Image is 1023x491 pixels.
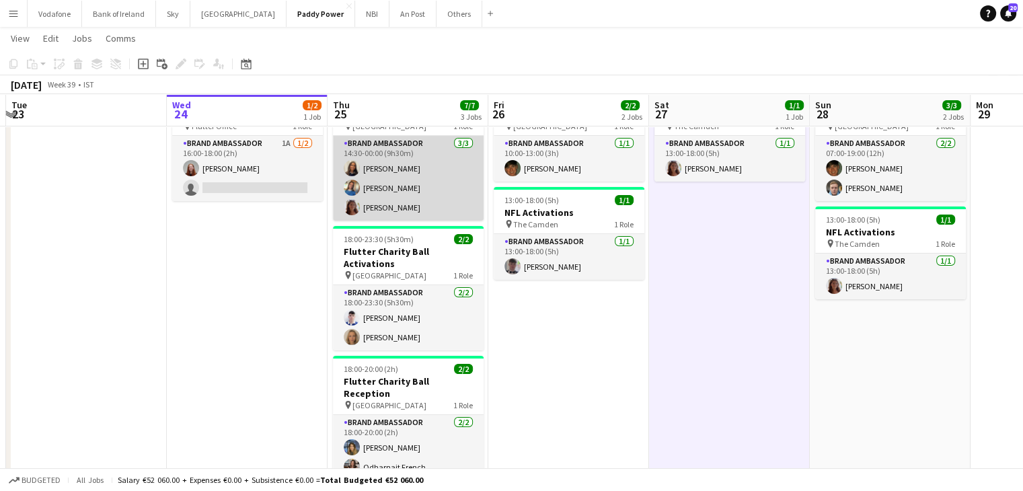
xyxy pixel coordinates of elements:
span: 1/2 [303,100,321,110]
div: Salary €52 060.00 + Expenses €0.00 + Subsistence €0.00 = [118,475,423,485]
span: Sun [815,99,831,111]
app-card-role: Brand Ambassador1/110:00-13:00 (3h)[PERSON_NAME] [494,136,644,182]
span: 1 Role [614,219,634,229]
app-card-role: Brand Ambassador3/314:30-00:00 (9h30m)[PERSON_NAME][PERSON_NAME][PERSON_NAME] [333,136,484,221]
span: All jobs [74,475,106,485]
a: View [5,30,35,47]
app-job-card: 13:00-18:00 (5h)1/1NFL Activations The Camden1 RoleBrand Ambassador1/113:00-18:00 (5h)[PERSON_NAME] [654,89,805,182]
app-card-role: Brand Ambassador2/207:00-19:00 (12h)[PERSON_NAME][PERSON_NAME] [815,136,966,201]
button: Paddy Power [287,1,355,27]
app-card-role: Brand Ambassador2/218:00-20:00 (2h)[PERSON_NAME]Odharnait French [333,415,484,480]
span: Tue [11,99,27,111]
span: Sat [654,99,669,111]
span: 1 Role [453,270,473,280]
span: Total Budgeted €52 060.00 [320,475,423,485]
button: An Post [389,1,437,27]
span: 23 [9,106,27,122]
div: [DATE] [11,78,42,91]
span: 2/2 [454,234,473,244]
button: Bank of Ireland [82,1,156,27]
button: [GEOGRAPHIC_DATA] [190,1,287,27]
button: Sky [156,1,190,27]
span: 26 [492,106,504,122]
h3: NFL Activations [815,226,966,238]
span: 24 [170,106,191,122]
span: 28 [813,106,831,122]
span: Week 39 [44,79,78,89]
div: 3 Jobs [461,112,482,122]
span: 7/7 [460,100,479,110]
span: 2/2 [621,100,640,110]
span: The Camden [835,239,880,249]
app-card-role: Brand Ambassador1/113:00-18:00 (5h)[PERSON_NAME] [494,234,644,280]
span: 2/2 [454,364,473,374]
app-job-card: 13:00-18:00 (5h)1/1NFL Activations The Camden1 RoleBrand Ambassador1/113:00-18:00 (5h)[PERSON_NAME] [494,187,644,280]
span: The Camden [513,219,558,229]
span: [GEOGRAPHIC_DATA] [352,400,426,410]
app-job-card: 18:00-20:00 (2h)2/2Flutter Charity Ball Reception [GEOGRAPHIC_DATA]1 RoleBrand Ambassador2/218:00... [333,356,484,480]
app-job-card: 14:30-00:00 (9h30m) (Fri)3/3Flutter Charity Ball [GEOGRAPHIC_DATA]1 RoleBrand Ambassador3/314:30-... [333,89,484,221]
div: 2 Jobs [943,112,964,122]
div: 1 Job [786,112,803,122]
app-job-card: 18:00-23:30 (5h30m)2/2Flutter Charity Ball Activations [GEOGRAPHIC_DATA]1 RoleBrand Ambassador2/2... [333,226,484,350]
span: View [11,32,30,44]
div: 1 Job [303,112,321,122]
span: Budgeted [22,476,61,485]
span: [GEOGRAPHIC_DATA] [352,270,426,280]
app-card-role: Brand Ambassador2/218:00-23:30 (5h30m)[PERSON_NAME][PERSON_NAME] [333,285,484,350]
app-card-role: Brand Ambassador1/113:00-18:00 (5h)[PERSON_NAME] [654,136,805,182]
a: Comms [100,30,141,47]
span: 25 [331,106,350,122]
button: NBI [355,1,389,27]
span: Edit [43,32,59,44]
app-card-role: Brand Ambassador1A1/216:00-18:00 (2h)[PERSON_NAME] [172,136,323,201]
span: Fri [494,99,504,111]
span: 1/1 [936,215,955,225]
span: Mon [976,99,993,111]
div: IST [83,79,94,89]
span: 1 Role [936,239,955,249]
app-job-card: 10:00-13:00 (3h)1/1[PERSON_NAME] [GEOGRAPHIC_DATA]1 RoleBrand Ambassador1/110:00-13:00 (3h)[PERSO... [494,89,644,182]
button: Others [437,1,482,27]
span: Thu [333,99,350,111]
span: 1/1 [785,100,804,110]
h3: Flutter Charity Ball Reception [333,375,484,400]
h3: NFL Activations [494,206,644,219]
span: Jobs [72,32,92,44]
span: 1 Role [453,400,473,410]
span: Comms [106,32,136,44]
span: 29 [974,106,993,122]
span: 3/3 [942,100,961,110]
span: 13:00-18:00 (5h) [826,215,880,225]
button: Vodafone [28,1,82,27]
a: Edit [38,30,64,47]
a: 20 [1000,5,1016,22]
span: 1/1 [615,195,634,205]
app-card-role: Brand Ambassador1/113:00-18:00 (5h)[PERSON_NAME] [815,254,966,299]
app-job-card: 13:00-18:00 (5h)1/1NFL Activations The Camden1 RoleBrand Ambassador1/113:00-18:00 (5h)[PERSON_NAME] [815,206,966,299]
span: 27 [652,106,669,122]
h3: Flutter Charity Ball Activations [333,245,484,270]
span: 18:00-20:00 (2h) [344,364,398,374]
span: 13:00-18:00 (5h) [504,195,559,205]
app-job-card: 16:00-18:00 (2h)1/2Flutter Office Activations Flutter Office1 RoleBrand Ambassador1A1/216:00-18:0... [172,89,323,201]
a: Jobs [67,30,98,47]
span: 18:00-23:30 (5h30m) [344,234,414,244]
button: Budgeted [7,473,63,488]
span: 20 [1008,3,1018,12]
span: Wed [172,99,191,111]
app-job-card: 07:00-19:00 (12h)2/2Merch Distribution [GEOGRAPHIC_DATA]1 RoleBrand Ambassador2/207:00-19:00 (12h... [815,89,966,201]
div: 2 Jobs [621,112,642,122]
